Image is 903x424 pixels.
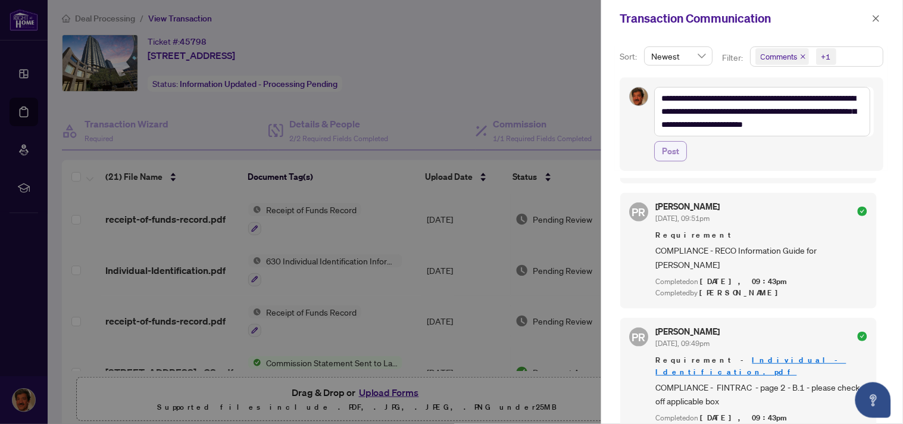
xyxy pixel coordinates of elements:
[656,381,867,409] span: COMPLIANCE - FINTRAC - page 2 - B.1 - please check off applicable box
[822,51,832,63] div: +1
[872,14,880,23] span: close
[701,413,789,423] span: [DATE], 09:43pm
[656,214,710,223] span: [DATE], 09:51pm
[656,328,720,336] h5: [PERSON_NAME]
[756,48,810,65] span: Comments
[630,88,648,105] img: Profile Icon
[656,354,867,378] span: Requirement -
[656,413,867,424] div: Completed on
[652,47,706,65] span: Newest
[656,355,846,377] a: Individual-Identification.pdf
[663,142,680,161] span: Post
[701,276,789,286] span: [DATE], 09:43pm
[656,244,867,272] span: COMPLIANCE - RECO Information Guide for [PERSON_NAME]
[655,141,688,161] button: Post
[633,204,646,220] span: PR
[620,50,640,63] p: Sort:
[858,207,867,216] span: check-circle
[858,332,867,341] span: check-circle
[620,10,868,27] div: Transaction Communication
[633,329,646,345] span: PR
[700,288,785,298] span: [PERSON_NAME]
[855,382,891,418] button: Open asap
[656,339,710,348] span: [DATE], 09:49pm
[723,51,745,64] p: Filter:
[656,202,720,211] h5: [PERSON_NAME]
[761,51,798,63] span: Comments
[656,229,867,241] span: Requirement
[801,54,807,60] span: close
[656,288,867,299] div: Completed by
[656,276,867,288] div: Completed on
